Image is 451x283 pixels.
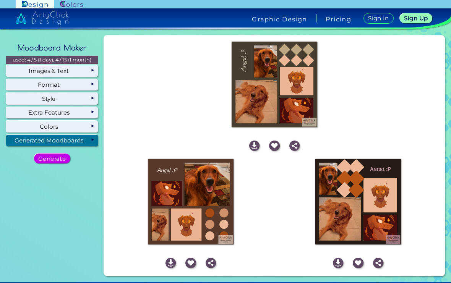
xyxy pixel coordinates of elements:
a: Pricing [326,16,351,22]
img: icon_download_white.svg [165,258,176,268]
img: icon_favourite_white.svg [269,141,279,151]
div: Format [6,79,98,91]
h5: Generate [38,155,66,162]
img: icon_favourite_white.svg [185,258,196,268]
div: Generated Moodboards [6,135,98,146]
img: icon_share_white.svg [289,141,300,151]
h5: Sign Up [404,15,428,21]
img: icon_download_white.svg [249,141,260,151]
img: icon_share_white.svg [373,258,383,268]
div: Images & Text [6,65,98,76]
img: icon_share_white.svg [206,258,216,268]
img: ArtyClick Colors logo [60,1,83,8]
img: artyclick_design_logo_white_combined_path.svg [16,11,68,25]
h4: Graphic Design [252,16,307,22]
img: icon_download_white.svg [333,258,343,268]
a: Sign Up [399,13,432,24]
p: used: 4 / 5 (1 day), 4 / 15 (1 month) [6,56,98,64]
div: Colors [6,121,98,132]
div: Extra Features [6,107,98,118]
div: Style [6,93,98,104]
h2: Moodboard Maker [14,39,90,56]
h5: Sign In [368,15,389,21]
img: icon_favourite_white.svg [353,258,363,268]
a: Sign In [363,13,394,24]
